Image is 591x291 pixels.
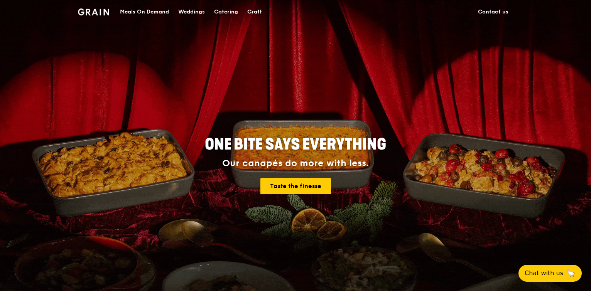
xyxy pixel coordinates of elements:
[120,0,169,24] div: Meals On Demand
[209,0,243,24] a: Catering
[566,269,576,278] span: 🦙
[525,269,563,278] span: Chat with us
[78,8,109,15] img: Grain
[247,0,262,24] div: Craft
[243,0,267,24] a: Craft
[157,158,434,169] div: Our canapés do more with less.
[214,0,238,24] div: Catering
[178,0,205,24] div: Weddings
[205,135,386,154] span: ONE BITE SAYS EVERYTHING
[174,0,209,24] a: Weddings
[260,178,331,194] a: Taste the finesse
[473,0,513,24] a: Contact us
[518,265,582,282] button: Chat with us🦙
